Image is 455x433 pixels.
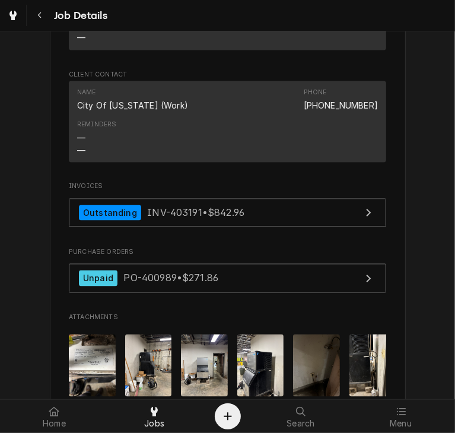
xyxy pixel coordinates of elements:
[69,182,386,233] div: Invoices
[77,120,116,129] div: Reminders
[77,99,188,112] div: City Of [US_STATE] (Work)
[77,88,188,112] div: Name
[69,335,116,397] img: 01FCqDlaTpqAOAO4eHd4
[69,248,386,299] div: Purchase Orders
[69,325,386,406] span: Attachments
[304,88,378,112] div: Phone
[77,144,85,157] div: —
[77,31,85,44] div: —
[349,335,396,397] img: nXwrs5zS0KjTmOqhcFeK
[287,419,314,428] span: Search
[304,100,378,110] a: [PHONE_NUMBER]
[252,402,351,431] a: Search
[79,270,117,286] div: Unpaid
[390,419,412,428] span: Menu
[69,70,386,168] div: Client Contact
[69,182,386,192] span: Invoices
[77,88,96,97] div: Name
[123,272,218,284] span: PO-400989 • $271.86
[69,313,386,323] span: Attachments
[69,81,386,163] div: Contact
[144,419,164,428] span: Jobs
[43,419,66,428] span: Home
[50,8,107,24] span: Job Details
[351,402,450,431] a: Menu
[5,402,104,431] a: Home
[304,88,327,97] div: Phone
[69,70,386,79] span: Client Contact
[69,248,386,257] span: Purchase Orders
[181,335,228,397] img: 1OoN23F3RL6Z8FwRJOuA
[69,199,386,228] a: View Invoice
[79,205,141,221] div: Outstanding
[29,5,50,26] button: Navigate back
[2,5,24,26] a: Go to Jobs
[125,335,172,397] img: 6kVjRBybSgqycadqvCK0
[77,132,85,144] div: —
[237,335,284,397] img: 64xqx14TpiFsYs9Rbkjk
[147,207,244,219] span: INV-403191 • $842.96
[69,81,386,168] div: Client Contact List
[293,335,340,397] img: IKQ4aFTQ3abaXZZMH9Se
[77,120,116,156] div: Reminders
[215,403,241,429] button: Create Object
[69,264,386,293] a: View Purchase Order
[69,313,386,406] div: Attachments
[105,402,204,431] a: Jobs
